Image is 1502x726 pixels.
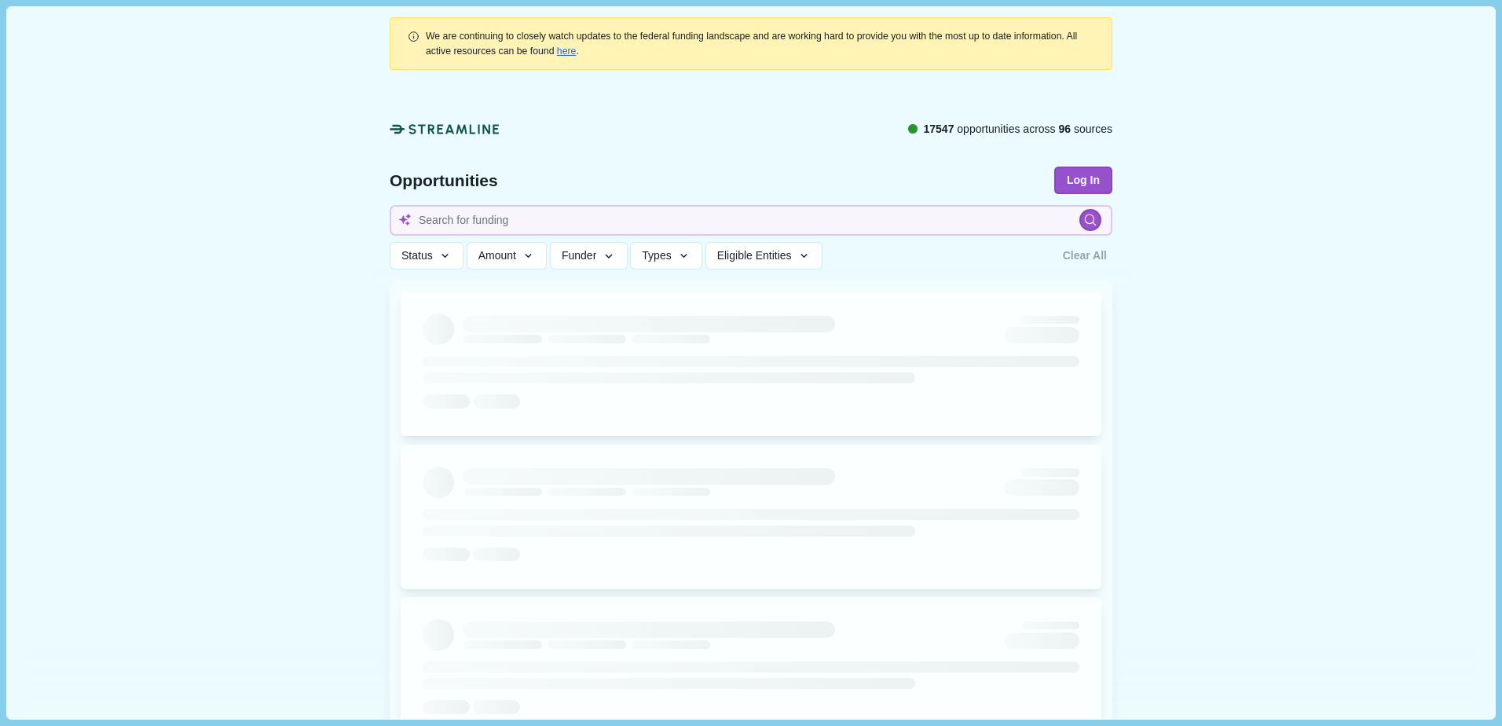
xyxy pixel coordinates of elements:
[550,242,628,269] button: Funder
[1054,167,1112,194] button: Log In
[562,249,596,262] span: Funder
[1059,123,1072,135] span: 96
[557,46,577,57] a: here
[426,31,1077,56] span: We are continuing to closely watch updates to the federal funding landscape and are working hard ...
[401,249,433,262] span: Status
[705,242,822,269] button: Eligible Entities
[923,121,1112,137] span: opportunities across sources
[1057,242,1112,269] button: Clear All
[630,242,702,269] button: Types
[467,242,548,269] button: Amount
[390,172,498,189] span: Opportunities
[426,29,1095,58] div: .
[923,123,954,135] span: 17547
[717,249,792,262] span: Eligible Entities
[390,242,463,269] button: Status
[390,205,1112,236] input: Search for funding
[478,249,516,262] span: Amount
[642,249,671,262] span: Types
